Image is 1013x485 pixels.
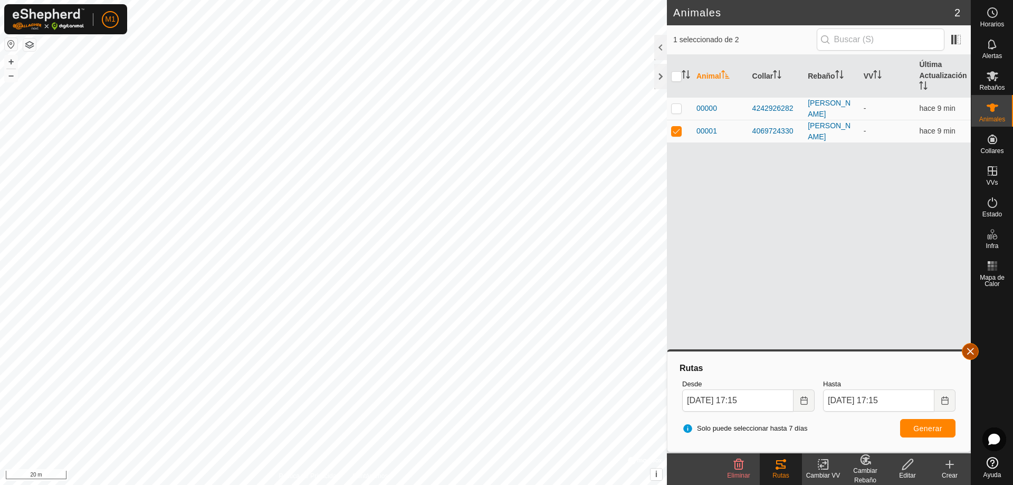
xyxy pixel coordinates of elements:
button: Generar [900,419,955,438]
span: Rebaños [979,84,1005,91]
span: Solo puede seleccionar hasta 7 días [682,423,808,434]
button: Choose Date [794,389,815,412]
a: Ayuda [971,453,1013,482]
span: 00000 [696,103,717,114]
span: Alertas [982,53,1002,59]
button: Capas del Mapa [23,39,36,51]
label: Hasta [823,379,955,389]
p-sorticon: Activar para ordenar [721,72,730,80]
span: Infra [986,243,998,249]
app-display-virtual-paddock-transition: - [864,104,866,112]
span: Ayuda [983,472,1001,478]
div: Rutas [760,471,802,480]
span: Collares [980,148,1004,154]
button: Restablecer Mapa [5,38,17,51]
img: Logo Gallagher [13,8,84,30]
span: VVs [986,179,998,186]
span: 2 [954,5,960,21]
button: Choose Date [934,389,955,412]
div: Cambiar VV [802,471,844,480]
span: 00001 [696,126,717,137]
div: 4242926282 [752,103,800,114]
span: M1 [105,14,115,25]
p-sorticon: Activar para ordenar [682,72,690,80]
app-display-virtual-paddock-transition: - [864,127,866,135]
p-sorticon: Activar para ordenar [919,83,928,91]
div: Rutas [678,362,960,375]
th: VV [859,55,915,98]
div: [PERSON_NAME] [808,120,855,142]
div: Cambiar Rebaño [844,466,886,485]
a: Política de Privacidad [279,471,340,481]
span: i [655,470,657,479]
button: – [5,69,17,82]
label: Desde [682,379,815,389]
p-sorticon: Activar para ordenar [835,72,844,80]
p-sorticon: Activar para ordenar [773,72,781,80]
div: Crear [929,471,971,480]
span: Mapa de Calor [974,274,1010,287]
h2: Animales [673,6,954,19]
th: Collar [748,55,804,98]
div: [PERSON_NAME] [808,98,855,120]
div: 4069724330 [752,126,800,137]
div: Editar [886,471,929,480]
span: 12 ago 2025, 17:06 [919,127,955,135]
button: + [5,55,17,68]
span: Animales [979,116,1005,122]
a: Contáctenos [352,471,388,481]
span: Estado [982,211,1002,217]
th: Última Actualización [915,55,971,98]
button: i [651,469,662,480]
span: Eliminar [727,472,750,479]
span: 12 ago 2025, 17:06 [919,104,955,112]
th: Animal [692,55,748,98]
span: Horarios [980,21,1004,27]
th: Rebaño [804,55,859,98]
input: Buscar (S) [817,28,944,51]
span: Generar [913,424,942,433]
p-sorticon: Activar para ordenar [873,72,882,80]
span: 1 seleccionado de 2 [673,34,817,45]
